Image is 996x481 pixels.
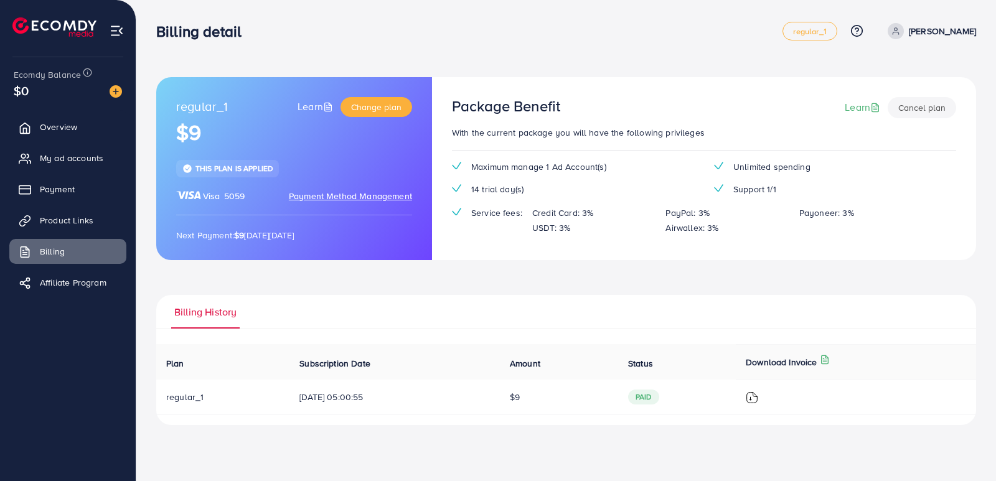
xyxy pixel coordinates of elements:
[176,228,412,243] p: Next Payment: [DATE][DATE]
[471,183,524,195] span: 14 trial day(s)
[40,152,103,164] span: My ad accounts
[943,425,987,472] iframe: Chat
[733,161,810,173] span: Unlimited spending
[9,270,126,295] a: Affiliate Program
[166,391,204,403] span: regular_1
[452,208,461,216] img: tick
[40,245,65,258] span: Billing
[176,97,228,117] span: regular_1
[156,22,251,40] h3: Billing detail
[234,229,244,241] strong: $9
[195,163,273,174] span: This plan is applied
[14,68,81,81] span: Ecomdy Balance
[471,161,606,173] span: Maximum manage 1 Ad Account(s)
[203,190,220,202] span: Visa
[665,205,710,220] p: PayPal: 3%
[793,27,826,35] span: regular_1
[510,357,540,370] span: Amount
[341,97,412,117] button: Change plan
[40,183,75,195] span: Payment
[733,183,776,195] span: Support 1/1
[9,208,126,233] a: Product Links
[299,357,370,370] span: Subscription Date
[799,205,854,220] p: Payoneer: 3%
[909,24,976,39] p: [PERSON_NAME]
[714,162,723,170] img: tick
[9,146,126,170] a: My ad accounts
[182,164,192,174] img: tick
[166,357,184,370] span: Plan
[452,184,461,192] img: tick
[452,125,956,140] p: With the current package you will have the following privileges
[110,85,122,98] img: image
[665,220,718,235] p: Airwallex: 3%
[628,390,659,404] span: paid
[746,391,758,404] img: ic-download-invoice.1f3c1b55.svg
[176,190,201,200] img: brand
[174,305,237,319] span: Billing History
[224,190,245,202] span: 5059
[14,82,29,100] span: $0
[289,190,412,202] span: Payment Method Management
[883,23,976,39] a: [PERSON_NAME]
[845,100,883,114] a: Learn
[628,357,653,370] span: Status
[714,184,723,192] img: tick
[299,391,490,403] span: [DATE] 05:00:55
[532,205,593,220] p: Credit Card: 3%
[298,100,336,114] a: Learn
[40,276,106,289] span: Affiliate Program
[110,24,124,38] img: menu
[471,207,522,219] span: Service fees:
[452,97,560,115] h3: Package Benefit
[40,121,77,133] span: Overview
[782,22,837,40] a: regular_1
[452,162,461,170] img: tick
[9,239,126,264] a: Billing
[746,355,817,370] p: Download Invoice
[40,214,93,226] span: Product Links
[12,17,96,37] img: logo
[176,120,412,146] h1: $9
[532,220,570,235] p: USDT: 3%
[888,97,956,118] button: Cancel plan
[510,391,520,403] span: $9
[9,177,126,202] a: Payment
[351,101,402,113] span: Change plan
[9,114,126,139] a: Overview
